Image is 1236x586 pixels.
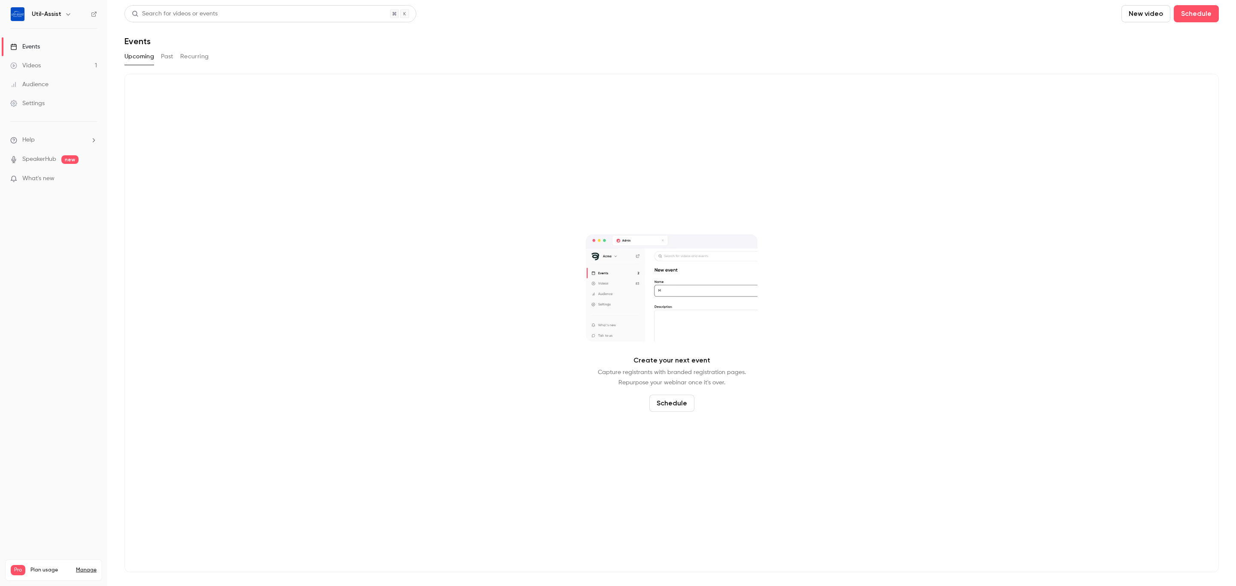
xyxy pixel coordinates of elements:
button: New video [1121,5,1170,22]
span: Help [22,136,35,145]
h1: Events [124,36,151,46]
li: help-dropdown-opener [10,136,97,145]
div: Search for videos or events [132,9,218,18]
a: SpeakerHub [22,155,56,164]
div: Settings [10,99,45,108]
button: Past [161,50,173,63]
div: Audience [10,80,48,89]
div: Videos [10,61,41,70]
div: Events [10,42,40,51]
span: new [61,155,79,164]
h6: Util-Assist [32,10,61,18]
p: Capture registrants with branded registration pages. Repurpose your webinar once it's over. [598,367,746,388]
p: Create your next event [633,355,710,365]
button: Recurring [180,50,209,63]
a: Manage [76,567,97,574]
img: Util-Assist [11,7,24,21]
span: What's new [22,174,55,183]
span: Plan usage [30,567,71,574]
button: Upcoming [124,50,154,63]
button: Schedule [649,395,694,412]
span: Pro [11,565,25,575]
button: Schedule [1174,5,1219,22]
